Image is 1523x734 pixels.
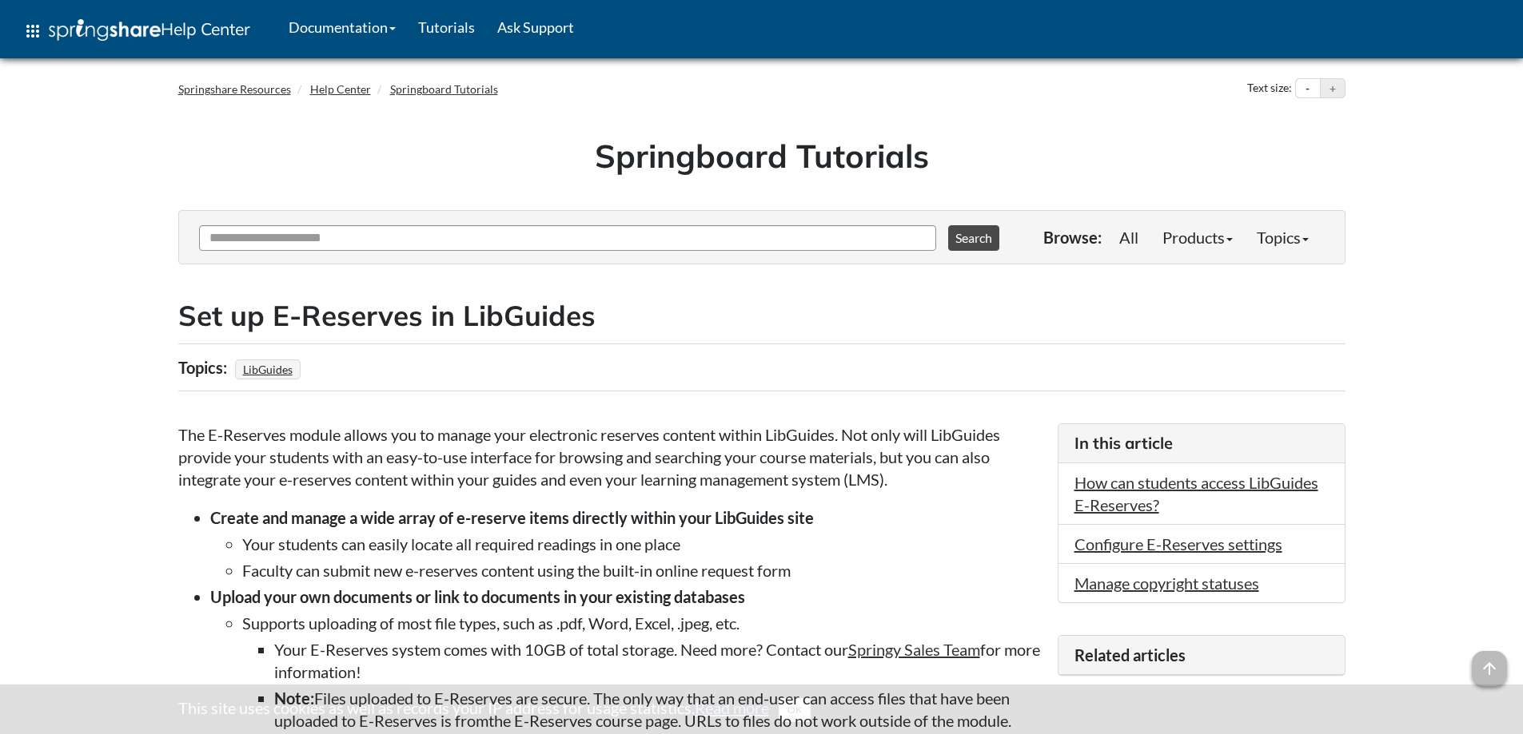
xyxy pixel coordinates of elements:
a: Help Center [310,82,371,96]
span: Related articles [1074,645,1186,665]
span: the E-Reserves course page. URLs to files do not work outside of the module. [488,711,1011,730]
span: apps [23,22,42,41]
span: arrow_upward [1472,651,1507,686]
strong: Upload your own documents or link to documents in your existing databases [210,587,745,606]
div: This site uses cookies as well as records your IP address for usage statistics. [162,696,1362,722]
a: apps Help Center [12,7,261,55]
h3: In this article [1074,432,1329,454]
a: Configure E-Reserves settings [1074,534,1282,553]
strong: Create and manage a wide array of e-reserve items directly within your LibGuides site [210,508,814,527]
button: Search [948,225,999,251]
h1: Springboard Tutorials [190,133,1334,178]
p: The E-Reserves module allows you to manage your electronic reserves content within LibGuides. Not... [178,423,1042,490]
a: Ask Support [486,7,585,47]
span: Help Center [161,18,250,39]
a: arrow_upward [1472,653,1507,672]
a: How can students access LibGuides E-Reserves? [1074,473,1318,514]
a: Springy Sales Team [848,640,980,659]
li: Faculty can submit new e-reserves content using the built-in online request form [242,559,1042,581]
li: Your E-Reserves system comes with 10GB of total storage. Need more? Contact our for more informat... [274,638,1042,683]
a: All [1107,221,1150,253]
li: Your students can easily locate all required readings in one place [242,533,1042,555]
a: Tutorials [407,7,486,47]
a: Documentation [277,7,407,47]
a: Springboard Tutorials [390,82,498,96]
div: Topics: [178,352,231,383]
h2: Set up E-Reserves in LibGuides [178,296,1346,335]
strong: Note: [274,688,314,708]
a: Topics [1245,221,1321,253]
a: Manage copyright statuses [1074,573,1259,593]
img: Springshare [49,19,161,41]
button: Decrease text size [1296,79,1320,98]
span: Files uploaded to E-Reserves are secure. The only way that an end-user can access files that have... [274,688,1010,730]
li: Supports uploading of most file types, such as .pdf, Word, Excel, .jpeg, etc. [242,612,1042,732]
button: Increase text size [1321,79,1345,98]
p: Browse: [1043,226,1102,248]
div: Text size: [1244,78,1295,99]
a: LibGuides [241,358,295,381]
a: Springshare Resources [178,82,291,96]
a: Products [1150,221,1245,253]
